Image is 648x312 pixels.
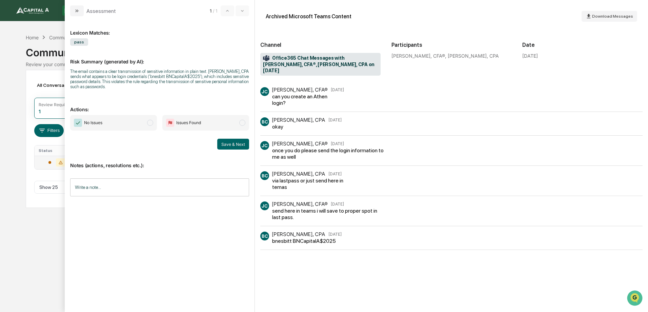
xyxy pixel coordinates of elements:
time: Friday, August 15, 2025 at 2:12:51 PM [331,87,344,92]
a: 🗄️Attestations [46,83,87,95]
span: / 1 [213,8,219,14]
div: send here in teams i will save to proper spot in last pass. [272,208,384,220]
a: 🖐️Preclearance [4,83,46,95]
div: via lastpass or just send here in temas [272,177,351,190]
time: Friday, August 15, 2025 at 2:54:06 PM [331,141,344,146]
span: No Issues [84,119,102,126]
div: can you create an Athen login? [272,93,339,106]
p: How can we help? [7,14,123,25]
time: Friday, August 15, 2025 at 2:56:43 PM [328,232,342,237]
time: Friday, August 15, 2025 at 2:56:03 PM [328,171,342,176]
p: Actions: [70,98,249,112]
div: 🖐️ [7,86,12,92]
div: bnesbitt BNCapitalA$2025 [272,238,337,244]
button: Filters [34,124,64,137]
div: [DATE] [522,53,538,59]
span: Attestations [56,85,84,92]
p: Notes (actions, resolutions etc.): [70,154,249,168]
div: [PERSON_NAME], CFA® [272,140,327,147]
h2: Date [522,42,643,48]
div: [PERSON_NAME], CFA® [272,201,327,207]
span: Pylon [67,115,82,120]
div: JC [260,87,269,96]
div: [PERSON_NAME], CPA [272,117,325,123]
img: Checkmark [74,119,82,127]
div: Review your communication records across channels [26,61,622,67]
h2: Channel [260,42,381,48]
th: Status [35,145,79,156]
span: Preclearance [14,85,44,92]
div: BC [260,232,269,240]
img: logo [16,7,49,14]
div: 1 [39,109,41,114]
time: Friday, August 15, 2025 at 2:26:47 PM [328,117,342,122]
div: We're available if you need us! [23,59,86,64]
div: Communications Archive [26,41,622,59]
div: JC [260,201,269,210]
button: Save & Next [217,139,249,150]
div: [PERSON_NAME], CFA® [272,86,327,93]
input: Clear [18,31,112,38]
div: [PERSON_NAME], CPA [272,231,325,237]
img: Flag [166,119,174,127]
span: Download Messages [592,14,633,19]
div: JC [260,141,269,150]
div: [PERSON_NAME], CFA®, [PERSON_NAME], CPA [391,53,512,59]
span: Data Lookup [14,98,43,105]
div: All Conversations [34,80,85,91]
div: 🔎 [7,99,12,104]
div: Review Required [39,102,71,107]
div: once you do please send the login information to me as well [272,147,391,160]
iframe: Open customer support [626,290,645,308]
div: okay [272,123,337,130]
time: Friday, August 15, 2025 at 2:56:22 PM [331,201,344,207]
div: BC [260,171,269,180]
span: Office365 Chat Messages with [PERSON_NAME], CFA®, [PERSON_NAME], CPA on [DATE] [263,55,378,74]
div: Home [26,35,39,40]
div: [PERSON_NAME], CPA [272,171,325,177]
span: 1 [210,8,211,14]
a: 🔎Data Lookup [4,96,45,108]
button: Start new chat [115,54,123,62]
button: Download Messages [582,11,637,22]
div: Lexicon Matches: [70,22,249,36]
div: Start new chat [23,52,111,59]
img: 1746055101610-c473b297-6a78-478c-a979-82029cc54cd1 [7,52,19,64]
div: The email contains a clear transmission of sensitive information in plain text. [PERSON_NAME], CP... [70,69,249,89]
h2: Participants [391,42,512,48]
div: BC [260,117,269,126]
div: Archived Microsoft Teams Content [266,13,351,20]
div: Assessment [86,8,116,14]
p: Risk Summary (generated by AI): [70,51,249,64]
span: Issues Found [176,119,201,126]
span: pass [70,38,88,46]
div: Communications Archive [49,35,104,40]
a: Powered byPylon [48,115,82,120]
div: 🗄️ [49,86,55,92]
